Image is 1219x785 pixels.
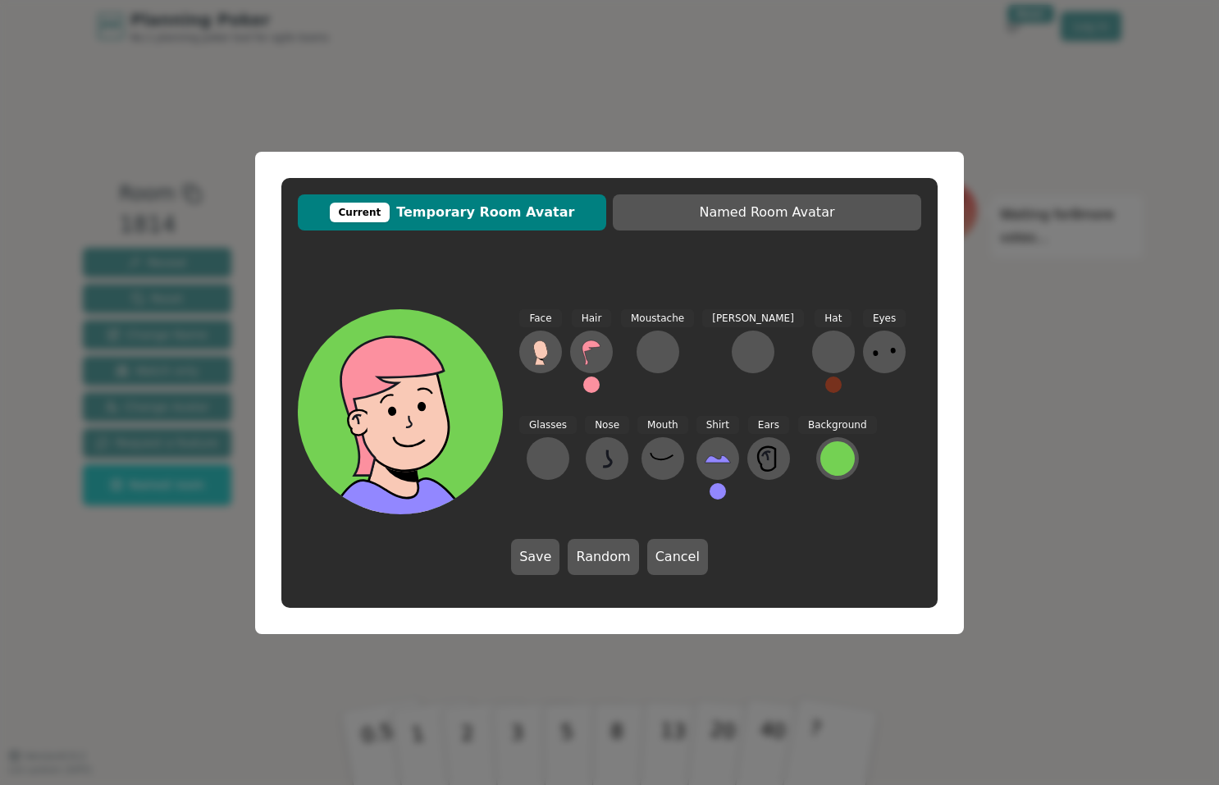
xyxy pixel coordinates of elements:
span: Moustache [621,309,694,328]
span: Background [798,416,877,435]
span: Eyes [863,309,906,328]
span: Face [519,309,561,328]
span: Hair [572,309,612,328]
span: Mouth [637,416,688,435]
button: CurrentTemporary Room Avatar [298,194,606,230]
span: Hat [815,309,851,328]
button: Random [568,539,638,575]
span: Shirt [696,416,739,435]
button: Save [511,539,559,575]
button: Cancel [647,539,708,575]
span: Ears [748,416,789,435]
span: [PERSON_NAME] [702,309,804,328]
button: Named Room Avatar [613,194,921,230]
span: Temporary Room Avatar [306,203,598,222]
span: Glasses [519,416,577,435]
span: Named Room Avatar [621,203,913,222]
div: Current [330,203,390,222]
span: Nose [585,416,629,435]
